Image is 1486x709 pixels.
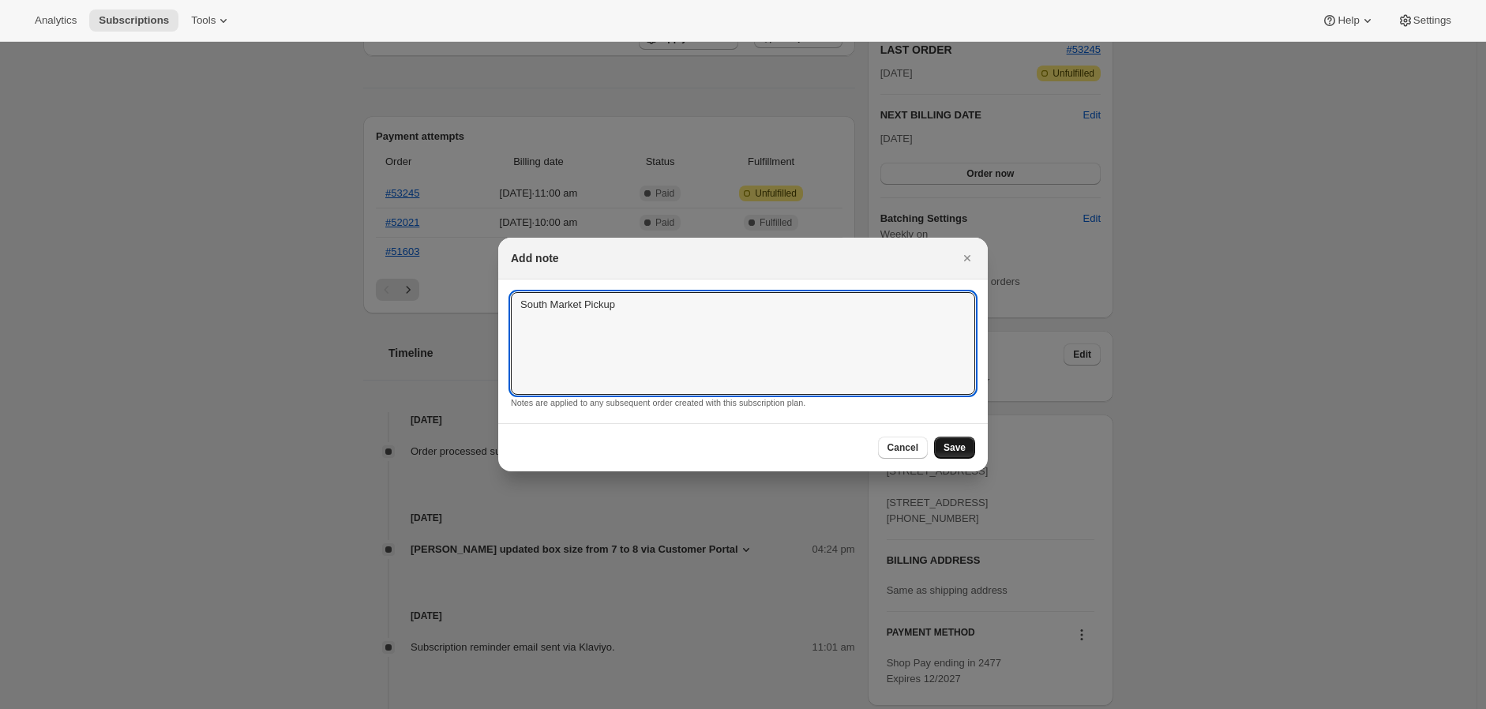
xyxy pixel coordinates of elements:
[1388,9,1461,32] button: Settings
[25,9,86,32] button: Analytics
[35,14,77,27] span: Analytics
[934,437,975,459] button: Save
[878,437,928,459] button: Cancel
[956,247,978,269] button: Close
[1413,14,1451,27] span: Settings
[887,441,918,454] span: Cancel
[89,9,178,32] button: Subscriptions
[182,9,241,32] button: Tools
[99,14,169,27] span: Subscriptions
[511,250,559,266] h2: Add note
[511,398,805,407] small: Notes are applied to any subsequent order created with this subscription plan.
[944,441,966,454] span: Save
[511,292,975,395] textarea: South Market Pickup
[1338,14,1359,27] span: Help
[191,14,216,27] span: Tools
[1312,9,1384,32] button: Help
